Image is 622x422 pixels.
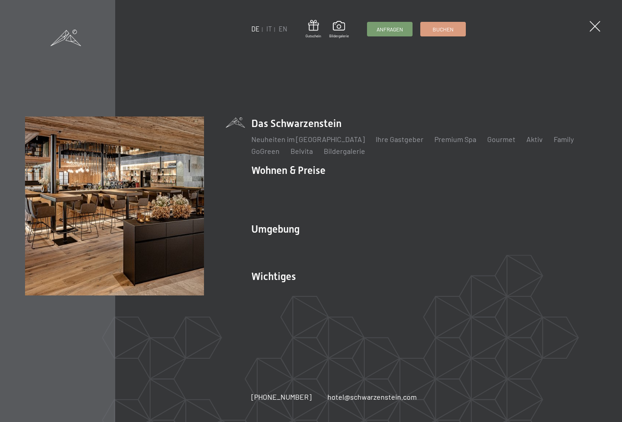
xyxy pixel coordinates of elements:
[291,147,313,155] a: Belvita
[421,22,465,36] a: Buchen
[251,392,311,401] span: [PHONE_NUMBER]
[266,25,272,33] a: IT
[306,20,321,39] a: Gutschein
[554,135,574,143] a: Family
[251,392,311,402] a: [PHONE_NUMBER]
[376,135,423,143] a: Ihre Gastgeber
[377,25,403,33] span: Anfragen
[367,22,412,36] a: Anfragen
[329,34,349,39] span: Bildergalerie
[279,25,287,33] a: EN
[251,25,260,33] a: DE
[433,25,454,33] span: Buchen
[324,147,365,155] a: Bildergalerie
[434,135,476,143] a: Premium Spa
[251,135,365,143] a: Neuheiten im [GEOGRAPHIC_DATA]
[306,34,321,39] span: Gutschein
[251,147,280,155] a: GoGreen
[327,392,417,402] a: hotel@schwarzenstein.com
[487,135,515,143] a: Gourmet
[526,135,543,143] a: Aktiv
[329,21,349,38] a: Bildergalerie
